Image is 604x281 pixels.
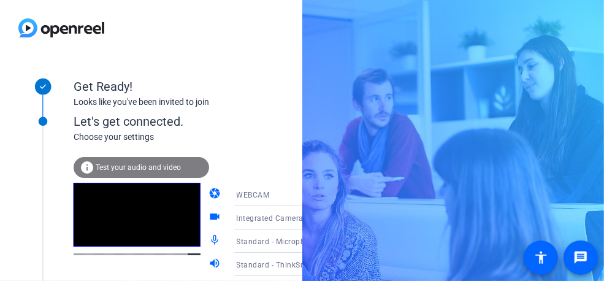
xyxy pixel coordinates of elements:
[80,160,94,175] mat-icon: info
[237,191,270,199] span: WEBCAM
[237,213,348,223] span: Integrated Camera (04f2:b6ea)
[209,210,224,225] mat-icon: videocam
[209,234,224,248] mat-icon: mic_none
[573,250,588,265] mat-icon: message
[237,236,548,246] span: Standard - Microphone Array (Intel® Smart Sound Technology for Digital Microphones)
[74,112,344,131] div: Let's get connected.
[533,250,548,265] mat-icon: accessibility
[209,187,224,202] mat-icon: camera
[96,163,181,172] span: Test your audio and video
[209,257,224,272] mat-icon: volume_up
[74,131,344,144] div: Choose your settings
[74,77,319,96] div: Get Ready!
[237,260,456,269] span: Standard - ThinkSmart (2- HD Audio Driver for Display Audio)
[74,96,319,109] div: Looks like you've been invited to join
